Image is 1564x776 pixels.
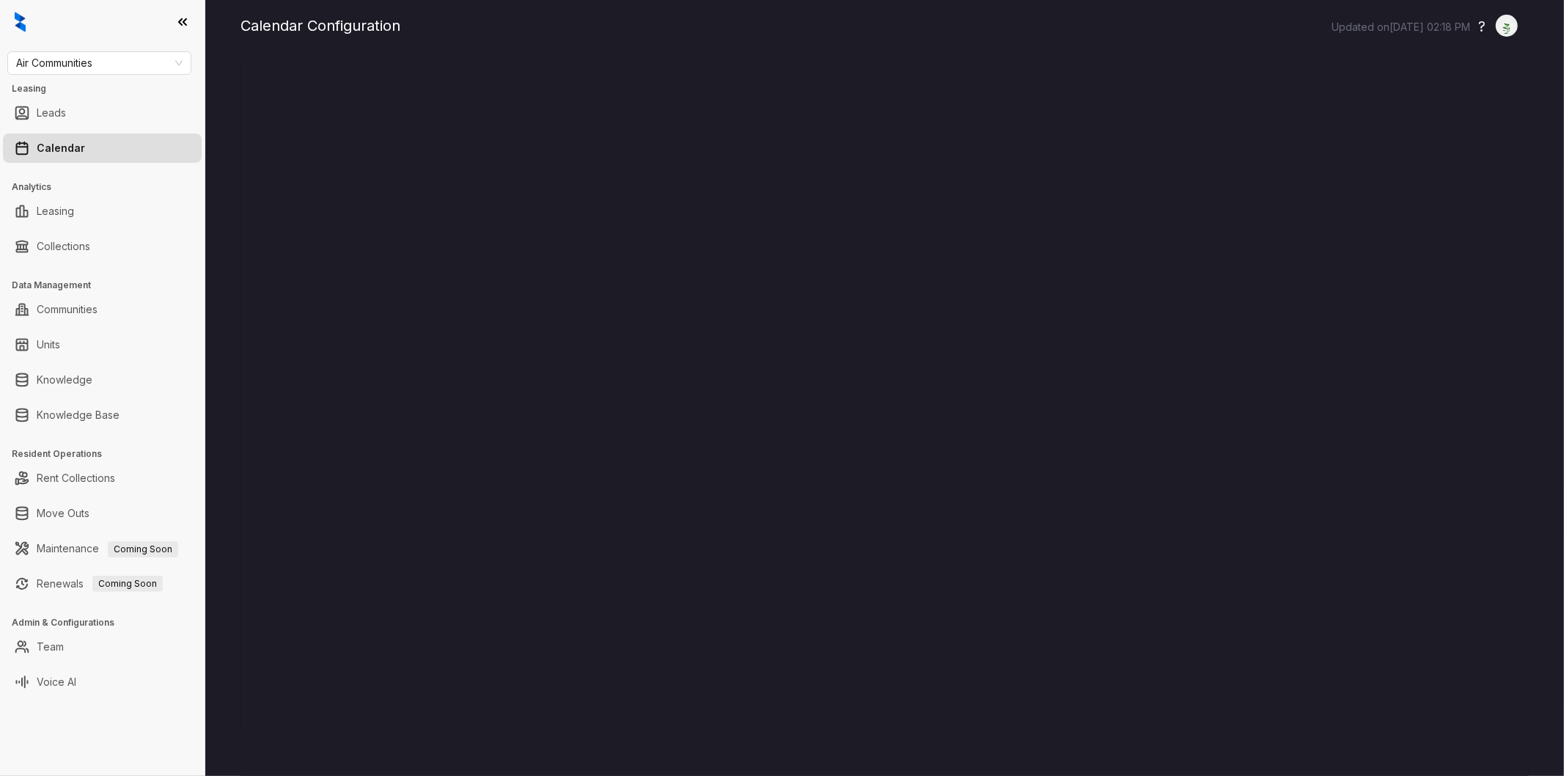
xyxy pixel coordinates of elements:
a: Calendar [37,133,85,163]
a: Leads [37,98,66,128]
li: Leasing [3,197,202,226]
a: Knowledge [37,365,92,395]
a: Knowledge Base [37,400,120,430]
li: Move Outs [3,499,202,528]
a: Communities [37,295,98,324]
a: Collections [37,232,90,261]
a: Team [37,632,64,662]
li: Maintenance [3,534,202,563]
h3: Analytics [12,180,205,194]
img: UserAvatar [1497,18,1517,34]
li: Renewals [3,569,202,599]
li: Collections [3,232,202,261]
p: Updated on [DATE] 02:18 PM [1332,20,1470,34]
li: Knowledge Base [3,400,202,430]
a: Rent Collections [37,464,115,493]
li: Calendar [3,133,202,163]
span: Air Communities [16,52,183,74]
span: Coming Soon [108,541,178,557]
a: Move Outs [37,499,89,528]
li: Voice AI [3,667,202,697]
a: Voice AI [37,667,76,697]
li: Communities [3,295,202,324]
a: Leasing [37,197,74,226]
h3: Leasing [12,82,205,95]
li: Leads [3,98,202,128]
a: RenewalsComing Soon [37,569,163,599]
li: Units [3,330,202,359]
li: Rent Collections [3,464,202,493]
img: logo [15,12,26,32]
h3: Resident Operations [12,447,205,461]
span: Coming Soon [92,576,163,592]
li: Knowledge [3,365,202,395]
h3: Admin & Configurations [12,616,205,629]
a: Units [37,330,60,359]
li: Team [3,632,202,662]
h3: Data Management [12,279,205,292]
div: Calendar Configuration [241,15,1529,37]
iframe: retool [241,59,1529,776]
button: ? [1478,15,1486,37]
